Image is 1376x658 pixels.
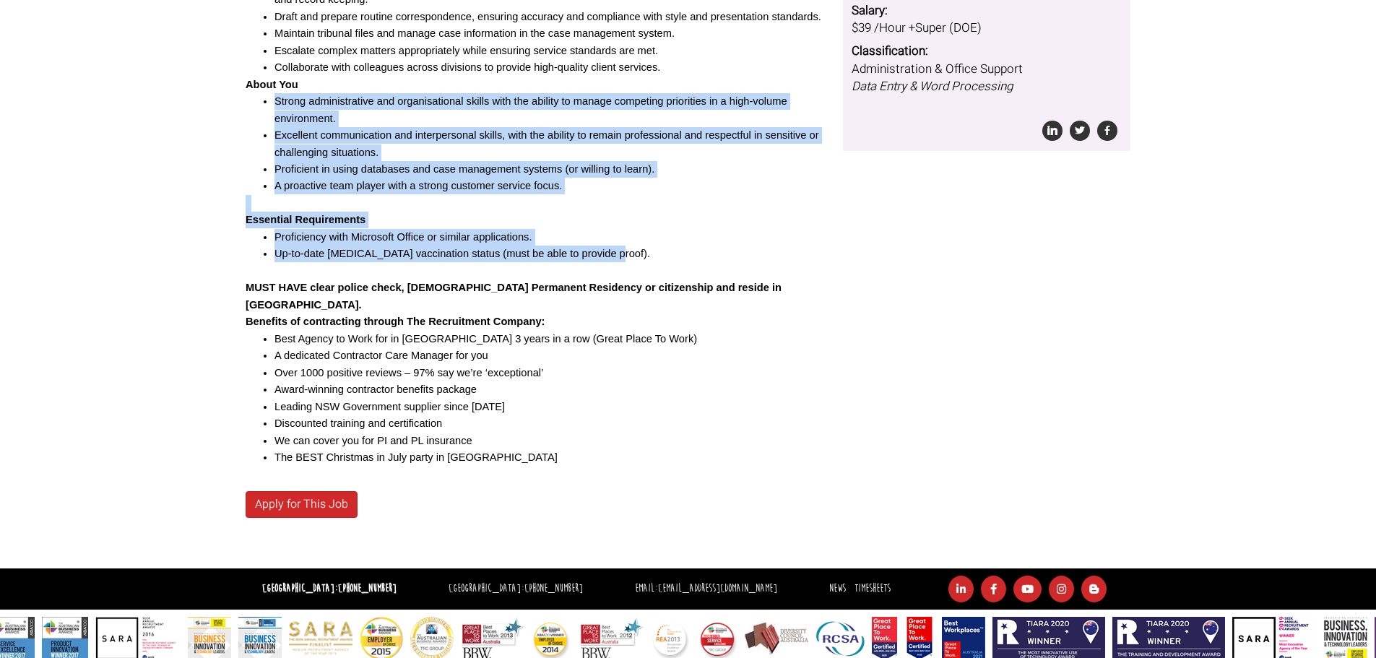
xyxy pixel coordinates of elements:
[631,579,781,599] li: Email:
[246,316,545,327] b: Benefits of contracting through The Recruitment Company:
[852,43,1122,60] dt: Classification:
[829,581,846,595] a: News
[852,2,1122,20] dt: Salary:
[274,43,832,59] li: Escalate complex matters appropriately while ensuring service standards are met.
[445,579,587,599] li: [GEOGRAPHIC_DATA]:
[658,581,777,595] a: [EMAIL_ADDRESS][DOMAIN_NAME]
[274,331,832,347] li: Best Agency to Work for in [GEOGRAPHIC_DATA] 3 years in a row (Great Place To Work)
[274,246,832,262] li: Up-to-date [MEDICAL_DATA] vaccination status (must be able to provide proof).
[246,214,365,225] b: Essential Requirements
[852,61,1122,96] dd: Administration & Office Support
[854,581,891,595] a: Timesheets
[262,581,397,595] strong: [GEOGRAPHIC_DATA]:
[274,381,832,398] li: Award-winning contractor benefits package
[274,59,832,76] li: Collaborate with colleagues across divisions to provide high-quality client services.
[338,581,397,595] a: [PHONE_NUMBER]
[274,433,832,449] li: We can cover you for PI and PL insurance
[274,25,832,42] li: Maintain tribunal files and manage case information in the case management system.
[274,93,832,127] li: Strong administrative and organisational skills with the ability to manage competing priorities i...
[274,127,832,161] li: Excellent communication and interpersonal skills, with the ability to remain professional and res...
[246,79,298,90] b: About You
[274,161,832,178] li: Proficient in using databases and case management systems (or willing to learn).
[246,491,358,518] a: Apply for This Job
[246,282,782,310] b: MUST HAVE clear police check, [DEMOGRAPHIC_DATA] Permanent Residency or citizenship and reside in...
[852,20,1122,37] dd: $39 /Hour +Super (DOE)
[274,9,832,25] li: Draft and prepare routine correspondence, ensuring accuracy and compliance with style and present...
[274,347,832,364] li: A dedicated Contractor Care Manager for you
[852,77,1013,95] i: Data Entry & Word Processing
[524,581,583,595] a: [PHONE_NUMBER]
[274,365,832,381] li: Over 1000 positive reviews – 97% say we’re ‘exceptional’
[274,229,832,246] li: Proficiency with Microsoft Office or similar applications.
[274,449,832,466] li: The BEST Christmas in July party in [GEOGRAPHIC_DATA]
[274,399,832,415] li: Leading NSW Government supplier since [DATE]
[274,415,832,432] li: Discounted training and certification
[274,178,832,194] li: A proactive team player with a strong customer service focus.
